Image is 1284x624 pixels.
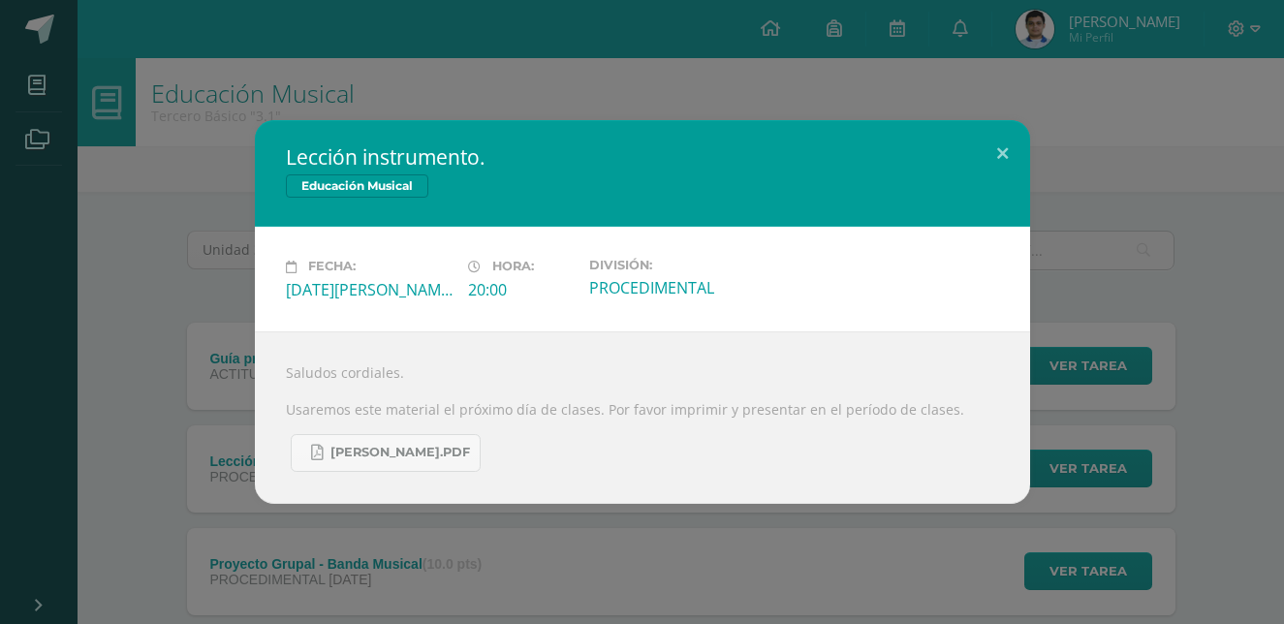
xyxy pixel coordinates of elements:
[468,279,574,300] div: 20:00
[286,174,428,198] span: Educación Musical
[308,260,356,274] span: Fecha:
[589,277,756,298] div: PROCEDIMENTAL
[286,143,999,171] h2: Lección instrumento.
[975,120,1030,186] button: Close (Esc)
[291,434,481,472] a: [PERSON_NAME].pdf
[589,258,756,272] label: División:
[255,331,1030,504] div: Saludos cordiales. Usaremos este material el próximo día de clases. Por favor imprimir y presenta...
[492,260,534,274] span: Hora:
[286,279,453,300] div: [DATE][PERSON_NAME]
[330,445,470,460] span: [PERSON_NAME].pdf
